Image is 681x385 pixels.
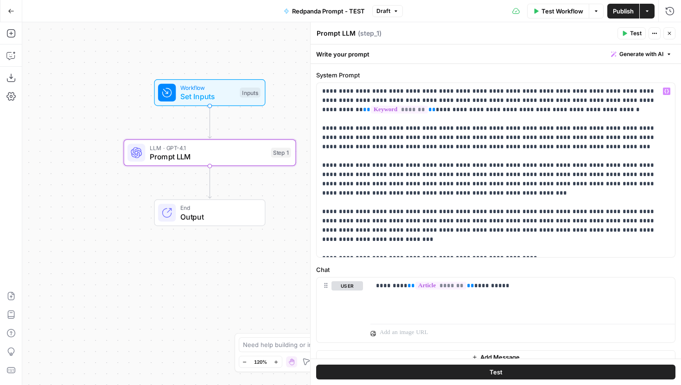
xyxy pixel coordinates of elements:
span: Publish [613,6,634,16]
button: Redpanda Prompt - TEST [278,4,370,19]
span: Test Workflow [541,6,583,16]
span: Test [490,367,503,377]
textarea: Prompt LLM [317,29,356,38]
span: Set Inputs [180,91,235,102]
span: End [180,203,256,212]
span: Draft [376,7,390,15]
button: Publish [607,4,639,19]
div: WorkflowSet InputsInputs [124,79,296,106]
button: Test Workflow [527,4,589,19]
label: System Prompt [316,70,675,80]
div: user [317,278,363,342]
span: 120% [254,358,267,366]
label: Chat [316,265,675,274]
span: Output [180,211,256,222]
button: Draft [372,5,403,17]
span: ( step_1 ) [358,29,382,38]
div: Step 1 [271,148,291,158]
span: Add Message [480,353,520,362]
button: Generate with AI [607,48,675,60]
div: EndOutput [124,199,296,226]
span: Prompt LLM [150,151,267,162]
span: Test [630,29,642,38]
g: Edge from start to step_1 [208,106,211,139]
button: Test [617,27,646,39]
button: Add Message [316,350,675,364]
div: Write your prompt [311,44,681,63]
div: LLM · GPT-4.1Prompt LLMStep 1 [124,139,296,166]
button: user [331,281,363,290]
span: Redpanda Prompt - TEST [292,6,365,16]
div: Inputs [240,88,260,98]
button: Test [316,365,675,379]
span: LLM · GPT-4.1 [150,143,267,152]
g: Edge from step_1 to end [208,166,211,198]
span: Workflow [180,83,235,92]
span: Generate with AI [619,50,663,58]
